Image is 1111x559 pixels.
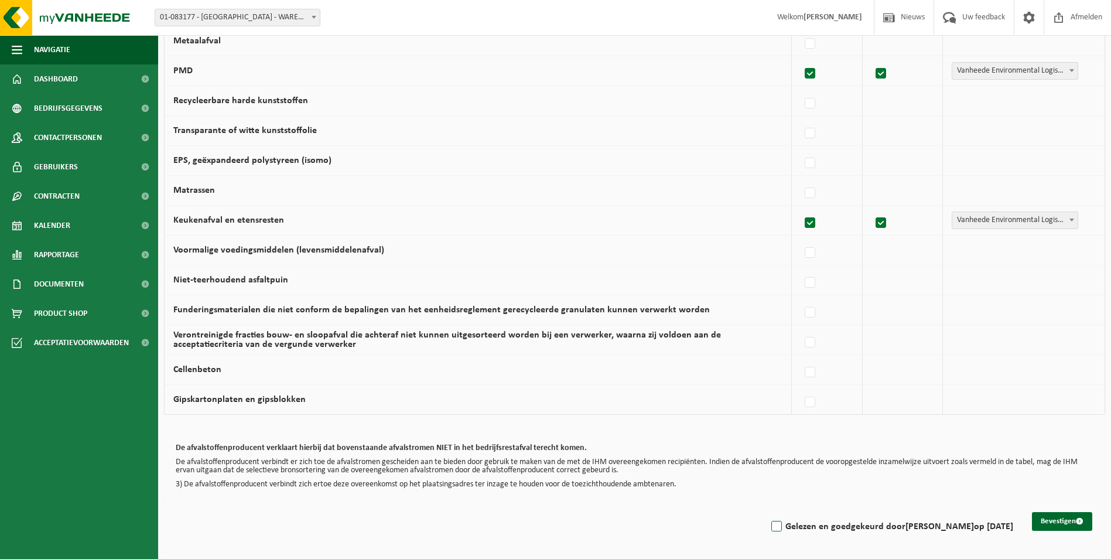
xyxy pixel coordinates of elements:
label: Voormalige voedingsmiddelen (levensmiddelenafval) [173,246,384,255]
span: Rapportage [34,240,79,270]
span: Acceptatievoorwaarden [34,328,129,357]
p: De afvalstoffenproducent verbindt er zich toe de afvalstromen gescheiden aan te bieden door gebru... [176,458,1093,475]
span: Bedrijfsgegevens [34,94,102,123]
b: De afvalstoffenproducent verklaart hierbij dat bovenstaande afvalstromen NIET in het bedrijfsrest... [176,444,587,452]
label: Niet-teerhoudend asfaltpuin [173,275,288,285]
label: Matrassen [173,186,215,195]
span: Dashboard [34,64,78,94]
label: Transparante of witte kunststoffolie [173,126,317,135]
strong: [PERSON_NAME] [804,13,862,22]
label: Cellenbeton [173,365,221,374]
label: PMD [173,66,193,76]
span: Navigatie [34,35,70,64]
label: Recycleerbare harde kunststoffen [173,96,308,105]
span: Product Shop [34,299,87,328]
span: Contracten [34,182,80,211]
span: 01-083177 - PARKET LASUY BV - WAREGEM [155,9,320,26]
label: Keukenafval en etensresten [173,216,284,225]
span: Contactpersonen [34,123,102,152]
label: Gipskartonplaten en gipsblokken [173,395,306,404]
strong: [PERSON_NAME] [905,522,974,531]
span: Vanheede Environmental Logistics [952,212,1078,229]
span: Vanheede Environmental Logistics [952,212,1078,229]
span: Vanheede Environmental Logistics [952,63,1078,79]
button: Bevestigen [1032,512,1092,531]
span: Documenten [34,270,84,299]
label: EPS, geëxpandeerd polystyreen (isomo) [173,156,331,165]
span: Vanheede Environmental Logistics [952,62,1078,80]
label: Metaalafval [173,36,221,46]
label: Funderingsmaterialen die niet conform de bepalingen van het eenheidsreglement gerecycleerde granu... [173,305,710,315]
span: Gebruikers [34,152,78,182]
p: 3) De afvalstoffenproducent verbindt zich ertoe deze overeenkomst op het plaatsingsadres ter inza... [176,480,1093,489]
label: Verontreinigde fracties bouw- en sloopafval die achteraf niet kunnen uitgesorteerd worden bij een... [173,330,721,349]
label: Gelezen en goedgekeurd door op [DATE] [769,518,1013,536]
span: Kalender [34,211,70,240]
